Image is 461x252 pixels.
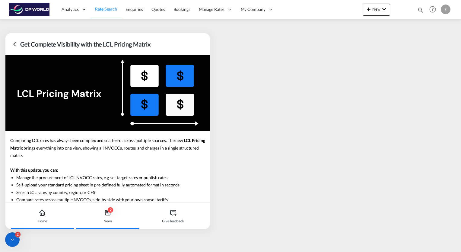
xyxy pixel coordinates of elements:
md-icon: icon-magnify [417,7,424,13]
span: Bookings [173,7,190,12]
div: icon-magnify [417,7,424,16]
button: icon-plus 400-fgNewicon-chevron-down [363,4,390,16]
span: New [365,7,388,11]
span: My Company [241,6,265,12]
span: Enquiries [126,7,143,12]
md-icon: icon-chevron-down [380,5,388,13]
span: Rate Search [95,6,117,11]
span: Quotes [151,7,165,12]
div: E [441,5,450,14]
span: Manage Rates [199,6,224,12]
span: Help [428,4,438,15]
div: Help [428,4,441,15]
span: Analytics [62,6,79,12]
img: c08ca190194411f088ed0f3ba295208c.png [9,3,50,16]
md-icon: icon-plus 400-fg [365,5,372,13]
